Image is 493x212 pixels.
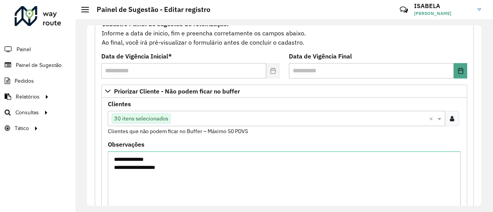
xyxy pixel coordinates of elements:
label: Data de Vigência Inicial [101,52,172,61]
a: Priorizar Cliente - Não podem ficar no buffer [101,85,467,98]
span: Consultas [15,109,39,117]
span: Priorizar Cliente - Não podem ficar no buffer [114,88,240,94]
span: Pedidos [15,77,34,85]
span: Relatórios [16,93,40,101]
span: Painel [17,45,31,53]
h2: Painel de Sugestão - Editar registro [89,5,210,14]
label: Clientes [108,99,131,109]
span: Painel de Sugestão [16,61,62,69]
span: 30 itens selecionados [112,114,170,123]
label: Observações [108,140,144,149]
h3: ISABELA [414,2,472,10]
small: Clientes que não podem ficar no Buffer – Máximo 50 PDVS [108,128,248,135]
span: [PERSON_NAME] [414,10,472,17]
div: Informe a data de inicio, fim e preencha corretamente os campos abaixo. Ao final, você irá pré-vi... [101,19,467,47]
label: Data de Vigência Final [289,52,352,61]
span: Clear all [429,114,436,123]
button: Choose Date [454,63,467,78]
a: Contato Rápido [396,2,412,18]
strong: Cadastro Painel de sugestão de roteirização: [102,20,229,28]
span: Tático [15,124,29,132]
